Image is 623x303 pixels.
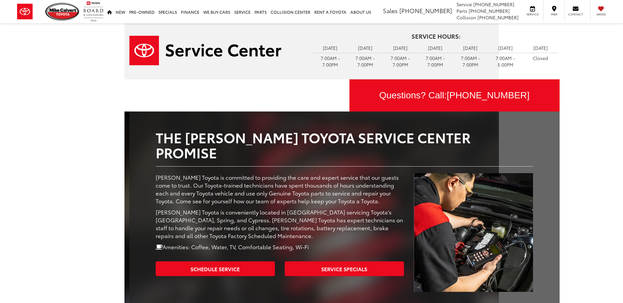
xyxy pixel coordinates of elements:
span: Saved [594,12,608,16]
span: [PHONE_NUMBER] [478,14,519,21]
img: Service Center | Mike Calvert Toyota in Houston TX [414,173,533,292]
td: 7:00AM - 7:00PM [418,53,453,70]
td: 7:00AM - 7:00PM [383,53,418,70]
td: 7:00AM - 7:00PM [348,53,383,70]
p: [PERSON_NAME] Toyota is committed to providing the care and expert service that our guests come t... [156,173,404,205]
img: Service Center | Mike Calvert Toyota in Houston TX [129,36,281,65]
h2: The [PERSON_NAME] Toyota Service Center Promise [156,130,533,160]
a: Service Center | Mike Calvert Toyota in Houston TX [129,36,303,65]
td: [DATE] [383,43,418,53]
td: [DATE] [488,43,523,53]
p: Amenities: Coffee, Water, TV, Comfortable Seating, Wi-Fi [156,243,404,251]
td: [DATE] [313,43,348,53]
a: Questions? Call:[PHONE_NUMBER] [349,79,560,111]
span: [PHONE_NUMBER] [473,1,514,8]
span: Collision [456,14,476,21]
p: [PERSON_NAME] Toyota is conveniently located in [GEOGRAPHIC_DATA] servicing Toyota's [GEOGRAPHIC_... [156,208,404,239]
span: [PHONE_NUMBER] [469,8,510,14]
a: Service Specials [285,261,404,276]
img: Mike Calvert Toyota [45,3,80,21]
span: Map [547,12,561,16]
h4: Service Hours: [313,33,560,40]
span: Service [456,1,472,8]
td: [DATE] [523,43,558,53]
td: 7:00AM - 7:00PM [313,53,348,70]
span: Parts [456,8,467,14]
div: Questions? Call: [349,79,560,111]
td: Closed [523,53,558,63]
span: [PHONE_NUMBER] [399,6,452,15]
td: 7:00AM - 5:00PM [488,53,523,70]
span: Sales [383,6,398,15]
td: [DATE] [418,43,453,53]
span: Service [525,12,540,16]
td: [DATE] [348,43,383,53]
td: [DATE] [453,43,488,53]
a: Schedule Service [156,261,275,276]
span: [PHONE_NUMBER] [447,90,529,100]
td: 7:00AM - 7:00PM [453,53,488,70]
span: Contact [568,12,583,16]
